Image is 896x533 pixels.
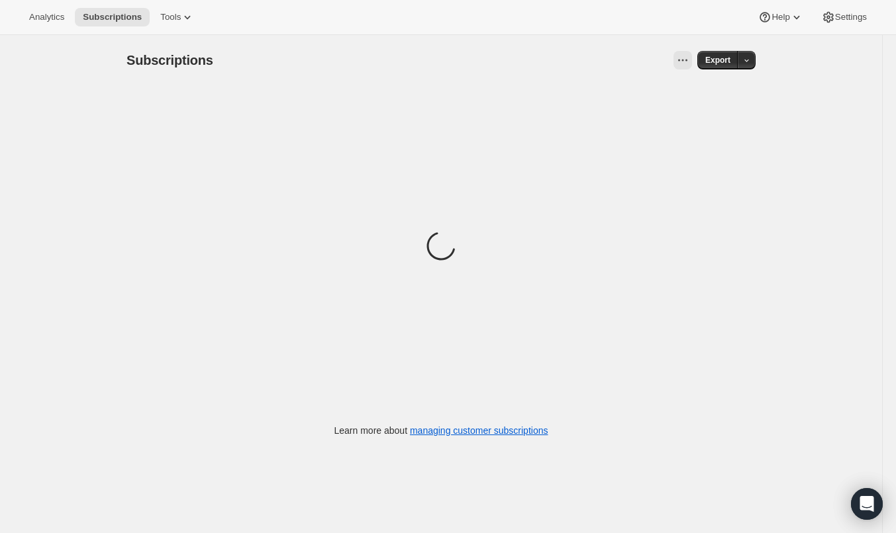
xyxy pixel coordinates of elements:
[126,53,213,67] span: Subscriptions
[160,12,181,22] span: Tools
[835,12,867,22] span: Settings
[772,12,789,22] span: Help
[750,8,811,26] button: Help
[705,55,730,65] span: Export
[673,51,692,69] button: View actions for Subscriptions
[21,8,72,26] button: Analytics
[29,12,64,22] span: Analytics
[851,488,883,520] div: Open Intercom Messenger
[334,424,548,437] p: Learn more about
[697,51,738,69] button: Export
[75,8,150,26] button: Subscriptions
[83,12,142,22] span: Subscriptions
[814,8,875,26] button: Settings
[152,8,202,26] button: Tools
[410,425,548,436] a: managing customer subscriptions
